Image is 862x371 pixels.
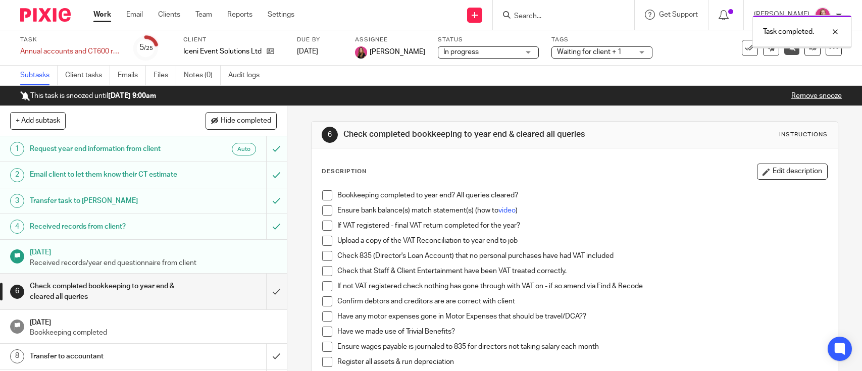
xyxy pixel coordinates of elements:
[30,245,277,257] h1: [DATE]
[30,315,277,328] h1: [DATE]
[221,117,271,125] span: Hide completed
[227,10,252,20] a: Reports
[337,251,827,261] p: Check 835 (Director's Loan Account) that no personal purchases have had VAT included
[139,42,153,54] div: 5
[20,36,121,44] label: Task
[322,168,367,176] p: Description
[195,10,212,20] a: Team
[30,219,181,234] h1: Received records from client?
[337,311,827,322] p: Have any motor expenses gone in Motor Expenses that should be travel/DCA??
[93,10,111,20] a: Work
[268,10,294,20] a: Settings
[30,279,181,304] h1: Check completed bookkeeping to year end & cleared all queries
[184,66,221,85] a: Notes (0)
[297,48,318,55] span: [DATE]
[10,168,24,182] div: 2
[337,296,827,306] p: Confirm debtors and creditors are are correct with client
[118,66,146,85] a: Emails
[557,48,622,56] span: Waiting for client + 1
[337,327,827,337] p: Have we made use of Trivial Benefits?
[232,143,256,155] div: Auto
[355,46,367,59] img: 17.png
[10,220,24,234] div: 4
[337,281,827,291] p: If not VAT registered check nothing has gone through with VAT on - if so amend via Find & Recode
[206,112,277,129] button: Hide completed
[10,194,24,208] div: 3
[763,27,814,37] p: Task completed.
[30,349,181,364] h1: Transfer to accountant
[108,92,156,99] b: [DATE] 9:00am
[10,112,66,129] button: + Add subtask
[183,36,284,44] label: Client
[779,131,828,139] div: Instructions
[498,207,516,214] a: video
[322,127,338,143] div: 6
[30,258,277,268] p: Received records/year end questionnaire from client
[337,357,827,367] p: Register all assets & run depreciation
[337,205,827,216] p: Ensure bank balance(s) match statement(s) (how to )
[10,285,24,299] div: 6
[228,66,267,85] a: Audit logs
[30,193,181,208] h1: Transfer task to [PERSON_NAME]
[144,45,153,51] small: /25
[20,46,121,57] div: Annual accounts and CT600 return
[297,36,342,44] label: Due by
[30,141,181,156] h1: Request year end information from client
[10,349,24,363] div: 8
[791,92,842,99] a: Remove snooze
[154,66,176,85] a: Files
[337,190,827,200] p: Bookkeeping completed to year end? All queries cleared?
[337,266,827,276] p: Check that Staff & Client Entertainment have been VAT treated correctly.
[126,10,143,20] a: Email
[30,167,181,182] h1: Email client to let them know their CT estimate
[20,8,71,22] img: Pixie
[183,46,262,57] p: Iceni Event Solutions Ltd
[343,129,596,140] h1: Check completed bookkeeping to year end & cleared all queries
[337,342,827,352] p: Ensure wages payable is journaled to 835 for directors not taking salary each month
[10,142,24,156] div: 1
[443,48,479,56] span: In progress
[65,66,110,85] a: Client tasks
[337,221,827,231] p: If VAT registered - final VAT return completed for the year?
[757,164,828,180] button: Edit description
[20,91,156,101] p: This task is snoozed until
[355,36,425,44] label: Assignee
[158,10,180,20] a: Clients
[337,236,827,246] p: Upload a copy of the VAT Reconciliation to year end to job
[370,47,425,57] span: [PERSON_NAME]
[20,66,58,85] a: Subtasks
[30,328,277,338] p: Bookkeeping completed
[815,7,831,23] img: Team%20headshots.png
